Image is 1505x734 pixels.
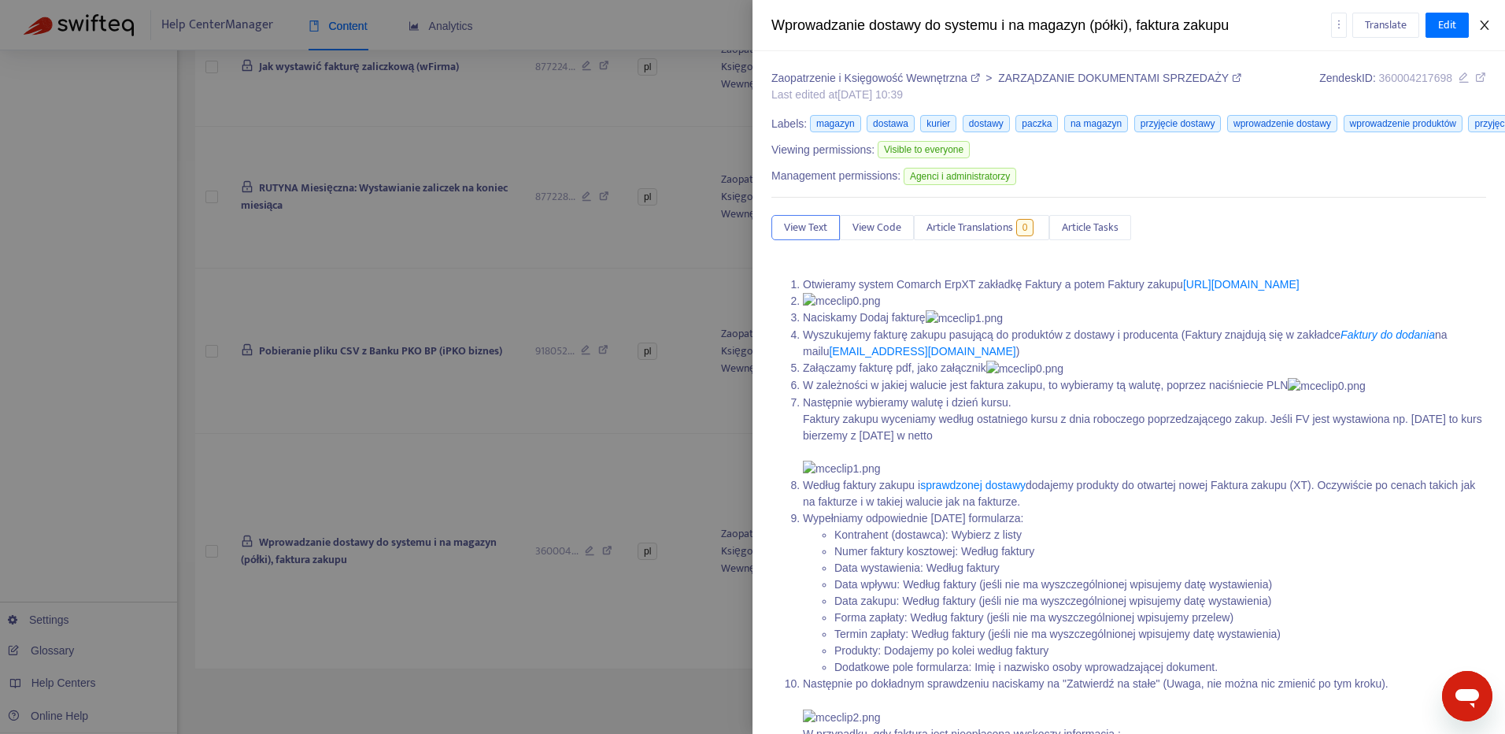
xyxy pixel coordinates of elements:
[1049,215,1131,240] button: Article Tasks
[834,543,1486,560] li: Numer faktury kosztowej: Według faktury
[867,115,915,132] span: dostawa
[771,87,1241,103] div: Last edited at [DATE] 10:39
[1474,18,1496,33] button: Close
[834,576,1486,593] li: Data wpływu: Według faktury (jeśli nie ma wyszczególnionej wpisujemy datę wystawienia)
[920,115,956,132] span: kurier
[810,115,861,132] span: magazyn
[1442,671,1492,721] iframe: Przycisk uruchamiania okna komunikatora, konwersacja w toku
[771,168,900,184] span: Management permissions:
[771,70,1241,87] div: >
[1344,115,1462,132] span: wprowadzenie produktów
[771,215,840,240] button: View Text
[834,593,1486,610] li: Data zakupu: Według faktury (jeśli nie ma wyszczególnionej wpisujemy datę wystawienia)
[771,116,807,132] span: Labels:
[803,396,1011,409] span: Następnie wybieramy walutę i dzień kursu.
[803,444,1486,461] div: Message shortcuts
[803,710,881,726] img: mceclip2.png
[1331,13,1347,38] button: more
[1478,19,1491,32] span: close
[904,168,1016,185] span: Agenci i administratorzy
[963,115,1010,132] span: dostawy
[1352,13,1419,38] button: Translate
[771,15,1331,36] div: Wprowadzanie dostawy do systemu i na magazyn (półki), faktura zakupu
[1425,13,1469,38] button: Edit
[784,219,827,236] span: View Text
[803,360,1486,377] li: Załączamy fakturę pdf, jako załącznik
[1319,70,1486,103] div: Zendesk ID:
[1333,19,1344,30] span: more
[803,379,1369,391] span: W zależności w jakiej walucie jest faktura zakupu, to wybieramy tą walutę, poprzez naciśniecie PLN
[1062,219,1119,236] span: Article Tasks
[852,219,901,236] span: View Code
[920,479,1026,491] a: sprawdzonej dostawy
[829,345,1015,358] a: [EMAIL_ADDRESS][DOMAIN_NAME]
[1016,219,1034,236] span: 0
[1365,17,1407,34] span: Translate
[771,72,982,84] a: Zaopatrzenie i Księgowość Wewnętrzna
[1183,278,1300,291] a: [URL][DOMAIN_NAME]
[834,528,1022,541] span: Kontrahent (dostawca): Wybierz z listy
[803,327,1486,360] li: Wyszukujemy fakturę zakupu pasującą do produktów z dostawy i producenta (Faktury znajdują się w z...
[803,461,881,477] img: mceclip1.png
[771,142,875,158] span: Viewing permissions:
[986,361,1064,377] img: mceclip0.png
[803,310,1486,327] li: Naciskamy Dodaj fakturę
[1015,115,1058,132] span: paczka
[840,215,914,240] button: View Code
[998,72,1241,84] a: ZARZĄDZANIE DOKUMENTAMI SPRZEDAŻY
[926,310,1004,327] img: mceclip1.png
[803,512,1024,525] span: Wypełniamy odpowiednie [DATE] formularza:
[834,610,1486,626] li: Forma zapłaty: Według faktury (jeśli nie ma wyszczególnionej wpisujemy przelew)
[1288,378,1366,395] img: mceclip0.png
[926,219,1013,236] span: Article Translations
[914,215,1049,240] button: Article Translations0
[834,643,1486,659] li: Produkty: Dodajemy po kolei według faktury
[1064,115,1128,132] span: na magazyn
[834,560,1486,576] li: Data wystawienia: Według faktury
[803,276,1486,293] li: Otwieramy system Comarch ErpXT zakładkę Faktury a potem Faktury zakupu
[1134,115,1222,132] span: przyjęcie dostawy
[834,626,1486,643] li: Termin zapłaty: Według faktury (jeśli nie ma wyszczególnionej wpisujemy datę wystawienia)
[1227,115,1337,132] span: wprowadzenie dostawy
[834,659,1486,676] li: Dodatkowe pole formularza: Imię i nazwisko osoby wprowadzającej dokument.
[878,141,970,158] span: Visible to everyone
[1438,17,1456,34] span: Edit
[1379,72,1452,84] span: 360004217698
[803,411,1486,444] div: Faktury zakupu wyceniamy według ostatniego kursu z dnia roboczego poprzedzającego zakup. Jeśli FV...
[803,479,1475,508] span: Według faktury zakupu i dodajemy produkty do otwartej nowej Faktura zakupu (XT). Oczywiście po ce...
[1340,328,1435,341] a: Faktury do dodania
[803,293,881,310] img: mceclip0.png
